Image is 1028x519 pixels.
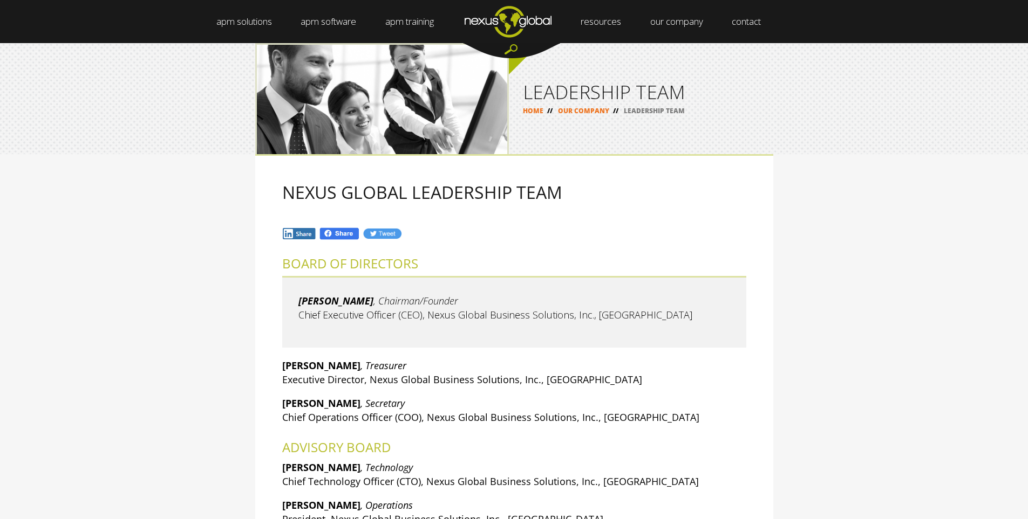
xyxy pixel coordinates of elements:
em: , Treasurer [360,359,406,372]
h1: LEADERSHIP TEAM [523,82,759,101]
img: In.jpg [282,227,317,240]
span: Chief Executive Officer (CEO), Nexus Global Business Solutions, Inc., [GEOGRAPHIC_DATA] [298,308,692,321]
img: Tw.jpg [363,227,401,240]
a: HOME [523,106,543,115]
a: OUR COMPANY [558,106,609,115]
span: Chief Operations Officer (COO), Nexus Global Business Solutions, Inc., [GEOGRAPHIC_DATA] [282,411,699,424]
em: [PERSON_NAME] [298,294,373,307]
em: , Secretary [360,397,405,410]
h2: NEXUS GLOBAL LEADERSHIP TEAM [282,183,746,202]
strong: [PERSON_NAME] [282,499,360,511]
h2: BOARD OF DIRECTORS [282,257,746,271]
strong: [PERSON_NAME] [282,397,360,410]
img: Fb.png [319,227,360,240]
strong: [PERSON_NAME] [282,359,360,372]
span: // [609,106,622,115]
span: // [543,106,556,115]
strong: [PERSON_NAME] [282,461,360,474]
em: , Operations [360,499,413,511]
span: Chief Technology Officer (CTO), Nexus Global Business Solutions, Inc., [GEOGRAPHIC_DATA] [282,475,699,488]
h2: ADVISORY BOARD [282,440,746,454]
em: , Chairman/Founder [373,294,458,307]
span: Executive Director, Nexus Global Business Solutions, Inc., [GEOGRAPHIC_DATA] [282,373,642,386]
em: , Technology [360,461,413,474]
